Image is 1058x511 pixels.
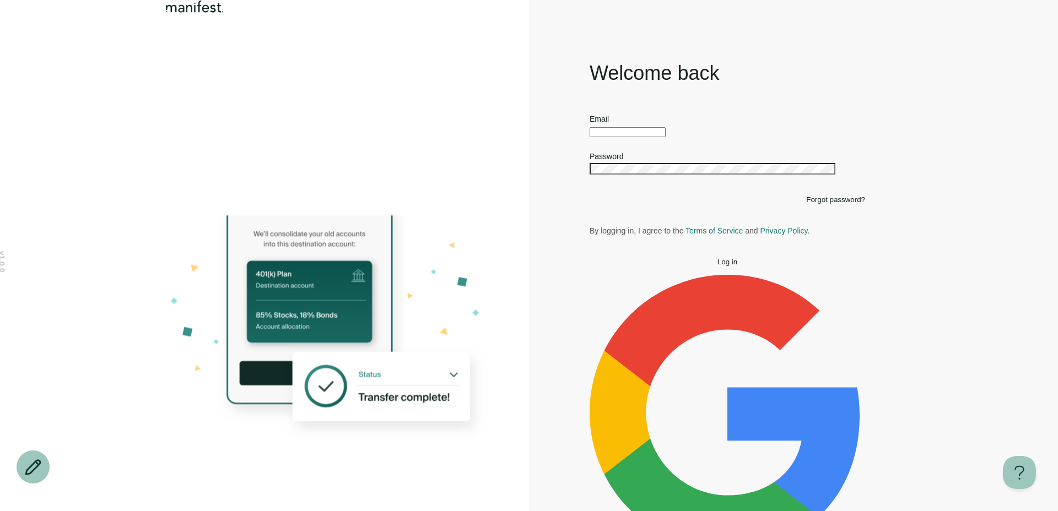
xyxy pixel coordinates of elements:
[590,115,609,123] label: Email
[590,60,865,86] h1: Welcome back
[590,258,865,266] button: Log in
[685,226,743,235] a: Terms of Service
[1003,456,1036,489] iframe: Help Scout Beacon - Open
[590,152,623,161] label: Password
[590,226,865,236] p: By logging in, I agree to the and .
[717,258,737,266] span: Log in
[806,195,865,204] button: Forgot password?
[760,226,807,235] a: Privacy Policy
